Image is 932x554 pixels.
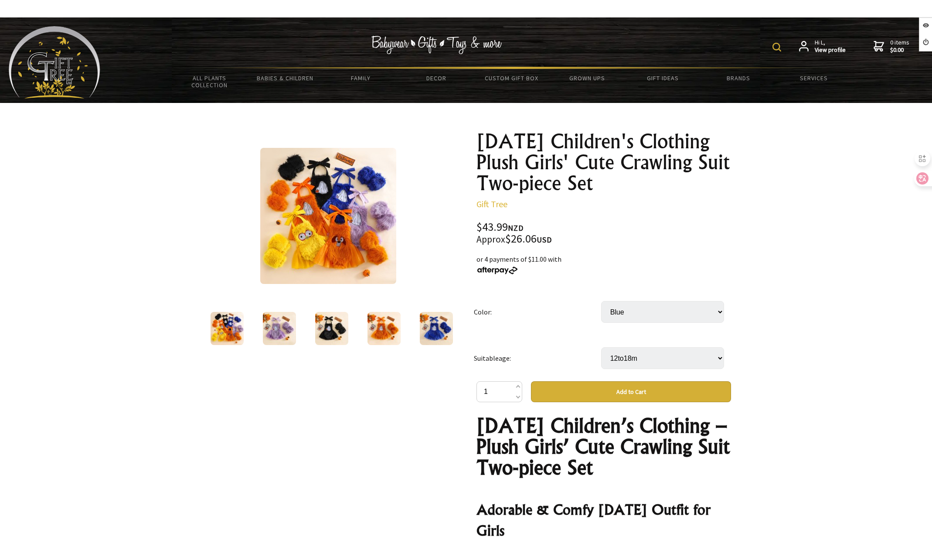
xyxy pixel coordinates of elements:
a: Custom Gift Box [474,69,549,87]
img: Halloween Children's Clothing Plush Girls' Cute Crawling Suit Two-piece Set [260,148,396,284]
a: Brands [701,69,776,87]
button: Add to Cart [531,381,731,402]
img: Halloween Children's Clothing Plush Girls' Cute Crawling Suit Two-piece Set [420,312,453,345]
a: Decor [398,69,474,87]
div: or 4 payments of $11.00 with [476,254,731,275]
strong: [DATE] Children’s Clothing – Plush Girls’ Cute Crawling Suit Two-piece Set [476,414,730,479]
a: All Plants Collection [172,69,247,94]
small: Approx [476,233,505,245]
img: product search [772,43,781,51]
img: Halloween Children's Clothing Plush Girls' Cute Crawling Suit Two-piece Set [211,312,244,345]
span: Hi L, [815,39,846,54]
a: Grown Ups [550,69,625,87]
strong: $0.00 [890,46,909,54]
a: Gift Ideas [625,69,701,87]
img: Halloween Children's Clothing Plush Girls' Cute Crawling Suit Two-piece Set [263,312,296,345]
img: Babywear - Gifts - Toys & more [371,36,502,54]
td: Color: [474,289,601,335]
strong: View profile [815,46,846,54]
a: 0 items$0.00 [874,39,909,54]
a: Gift Tree [476,198,507,209]
span: USD [537,235,552,245]
img: Halloween Children's Clothing Plush Girls' Cute Crawling Suit Two-piece Set [315,312,348,345]
a: Services [776,69,852,87]
a: Hi L,View profile [799,39,846,54]
a: Family [323,69,398,87]
span: NZD [508,223,524,233]
div: $43.99 $26.06 [476,222,731,245]
strong: Adorable & Comfy [DATE] Outfit for Girls [476,501,711,539]
a: Babies & Children [247,69,323,87]
h1: [DATE] Children's Clothing Plush Girls' Cute Crawling Suit Two-piece Set [476,131,731,194]
img: Babyware - Gifts - Toys and more... [9,26,100,99]
img: Afterpay [476,267,518,274]
td: Suitableage: [474,335,601,381]
span: 0 items [890,38,909,54]
img: Halloween Children's Clothing Plush Girls' Cute Crawling Suit Two-piece Set [367,312,401,345]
